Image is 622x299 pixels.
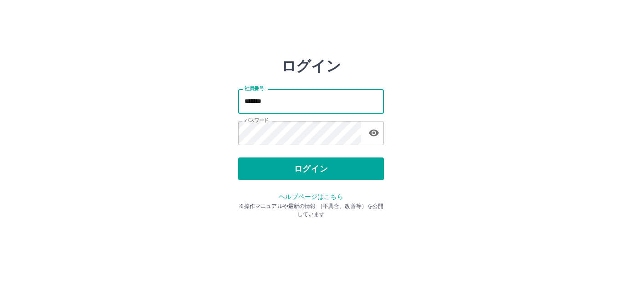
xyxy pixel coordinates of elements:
[279,193,343,200] a: ヘルプページはこちら
[281,57,341,75] h2: ログイン
[245,117,269,124] label: パスワード
[245,85,264,92] label: 社員番号
[238,157,384,180] button: ログイン
[238,202,384,218] p: ※操作マニュアルや最新の情報 （不具合、改善等）を公開しています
